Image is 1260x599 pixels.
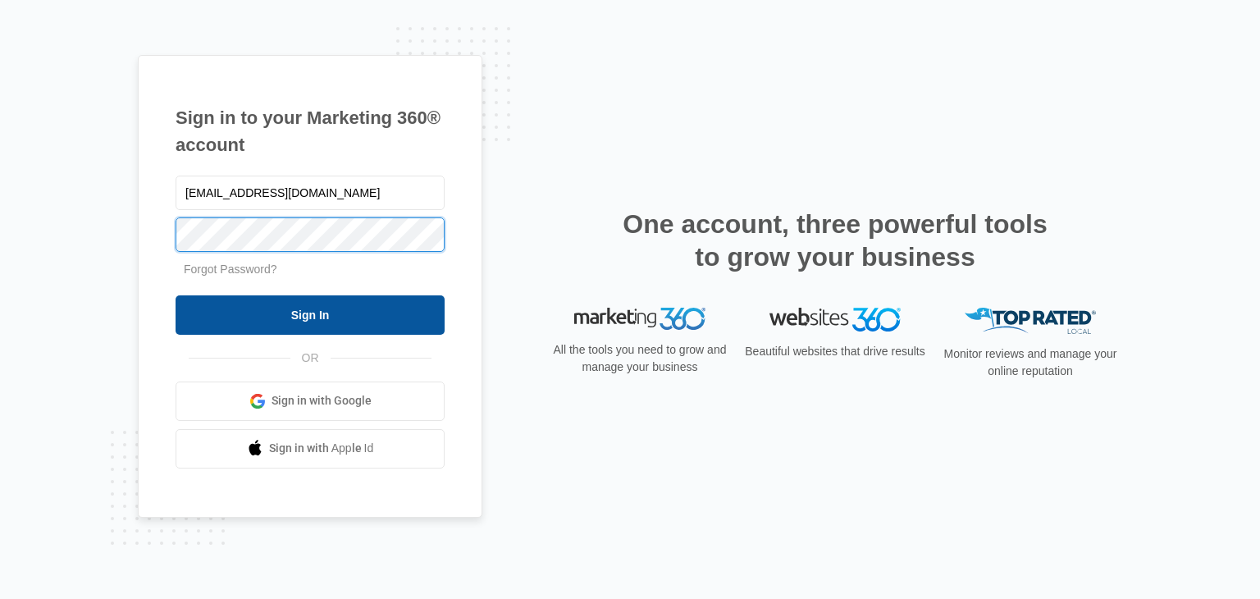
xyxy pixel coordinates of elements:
[272,392,372,409] span: Sign in with Google
[176,295,445,335] input: Sign In
[176,429,445,469] a: Sign in with Apple Id
[769,308,901,332] img: Websites 360
[269,440,374,457] span: Sign in with Apple Id
[618,208,1052,273] h2: One account, three powerful tools to grow your business
[743,343,927,360] p: Beautiful websites that drive results
[290,350,331,367] span: OR
[965,308,1096,335] img: Top Rated Local
[176,382,445,421] a: Sign in with Google
[184,263,277,276] a: Forgot Password?
[574,308,705,331] img: Marketing 360
[548,341,732,376] p: All the tools you need to grow and manage your business
[938,345,1122,380] p: Monitor reviews and manage your online reputation
[176,104,445,158] h1: Sign in to your Marketing 360® account
[176,176,445,210] input: Email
